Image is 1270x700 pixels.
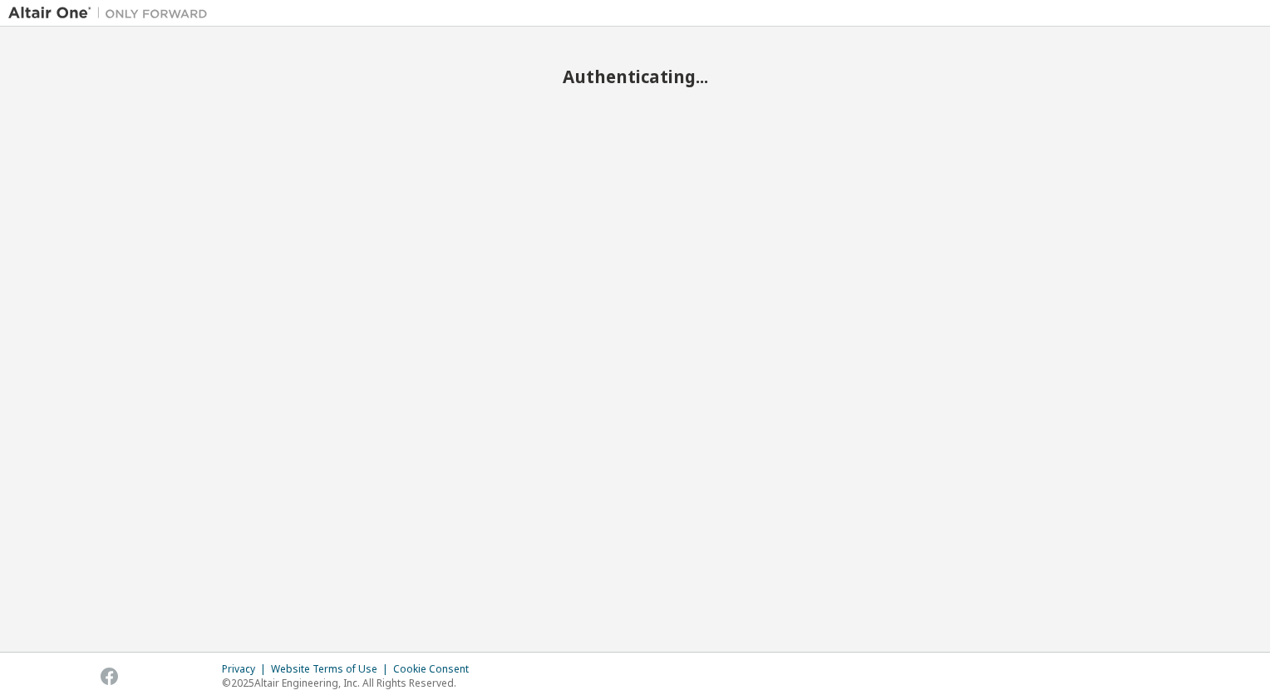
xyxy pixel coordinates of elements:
[271,663,393,676] div: Website Terms of Use
[101,668,118,685] img: facebook.svg
[393,663,479,676] div: Cookie Consent
[222,663,271,676] div: Privacy
[222,676,479,690] p: © 2025 Altair Engineering, Inc. All Rights Reserved.
[8,5,216,22] img: Altair One
[8,66,1262,87] h2: Authenticating...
